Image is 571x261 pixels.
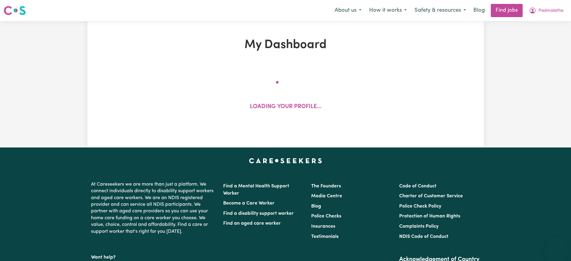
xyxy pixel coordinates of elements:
[311,194,342,199] a: Media Centre
[311,204,321,209] a: Blog
[157,38,414,52] h1: My Dashboard
[399,224,439,229] a: Complaints Policy
[311,214,341,219] a: Police Checks
[399,214,460,219] a: Protection of Human Rights
[399,194,463,199] a: Charter of Customer Service
[365,4,411,17] button: How it works
[470,4,488,17] a: Blog
[399,234,448,239] a: NDIS Code of Conduct
[525,4,567,17] button: My Account
[331,4,365,17] button: About us
[91,252,216,261] p: Want help?
[223,201,275,206] a: Become a Care Worker
[311,184,341,189] a: The Founders
[491,4,523,17] a: Find jobs
[311,234,339,239] a: Testimonials
[223,221,281,226] a: Find an aged care worker
[411,4,470,17] button: Safety & resources
[539,8,563,14] span: Padmalatha
[249,158,322,163] a: Careseekers home page
[547,237,566,256] iframe: Button to launch messaging window
[223,211,294,216] a: Find a disability support worker
[91,179,216,237] p: At Careseekers we are more than just a platform. We connect individuals directly to disability su...
[4,4,26,17] a: Careseekers logo
[311,224,335,229] a: Insurances
[399,184,436,189] a: Code of Conduct
[399,204,441,209] a: Police Check Policy
[223,184,289,196] a: Find a Mental Health Support Worker
[250,103,321,111] p: Loading your profile...
[4,5,26,16] img: Careseekers logo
